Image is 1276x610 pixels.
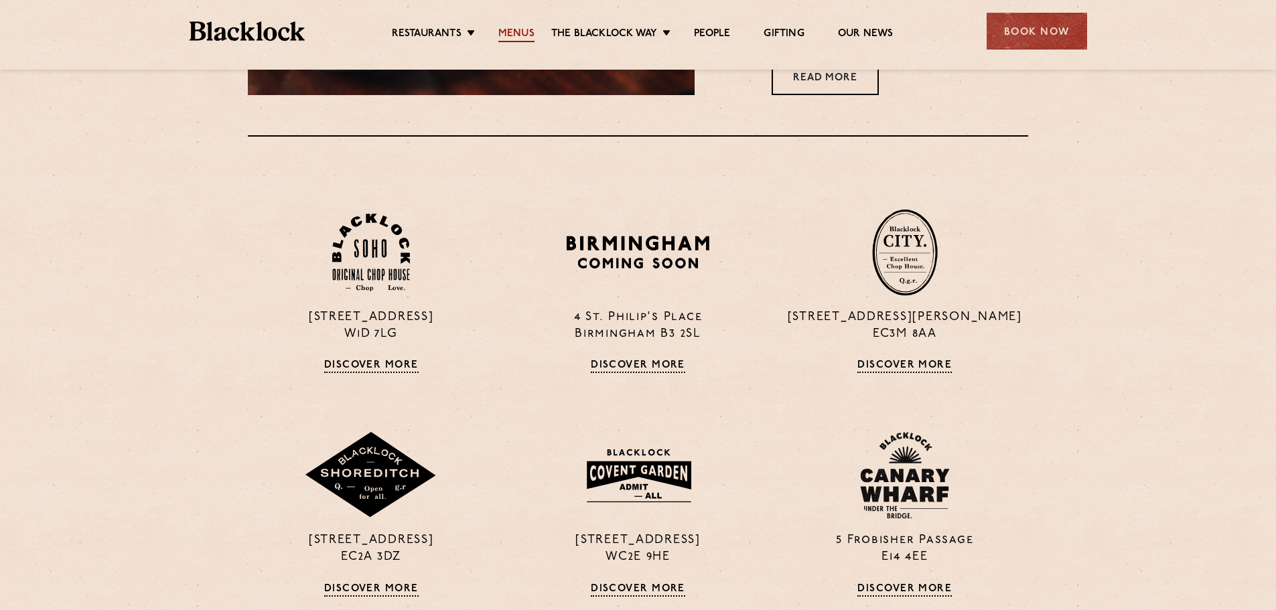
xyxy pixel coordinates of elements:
a: Our News [838,27,894,42]
img: Soho-stamp-default.svg [332,214,410,292]
p: [STREET_ADDRESS][PERSON_NAME] EC3M 8AA [782,309,1028,343]
a: Menus [498,27,535,42]
a: Discover More [857,583,952,597]
a: Discover More [324,360,419,373]
img: Shoreditch-stamp-v2-default.svg [304,432,438,519]
a: Gifting [764,27,804,42]
p: [STREET_ADDRESS] EC2A 3DZ [248,532,494,566]
a: People [694,27,730,42]
a: Discover More [324,583,419,597]
a: Discover More [591,360,685,373]
a: Discover More [591,583,685,597]
p: [STREET_ADDRESS] WC2E 9HE [514,532,761,566]
img: BL_CW_Logo_Website.svg [860,432,950,519]
a: Discover More [857,360,952,373]
p: 4 St. Philip's Place Birmingham B3 2SL [514,309,761,343]
a: Restaurants [392,27,462,42]
a: Read More [772,58,879,95]
a: The Blacklock Way [551,27,657,42]
img: BIRMINGHAM-P22_-e1747915156957.png [564,231,712,273]
p: [STREET_ADDRESS] W1D 7LG [248,309,494,343]
div: Book Now [987,13,1087,50]
p: 5 Frobisher Passage E14 4EE [782,532,1028,566]
img: City-stamp-default.svg [872,209,938,296]
img: BL_Textured_Logo-footer-cropped.svg [190,21,305,41]
img: BLA_1470_CoventGarden_Website_Solid.svg [573,441,703,510]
